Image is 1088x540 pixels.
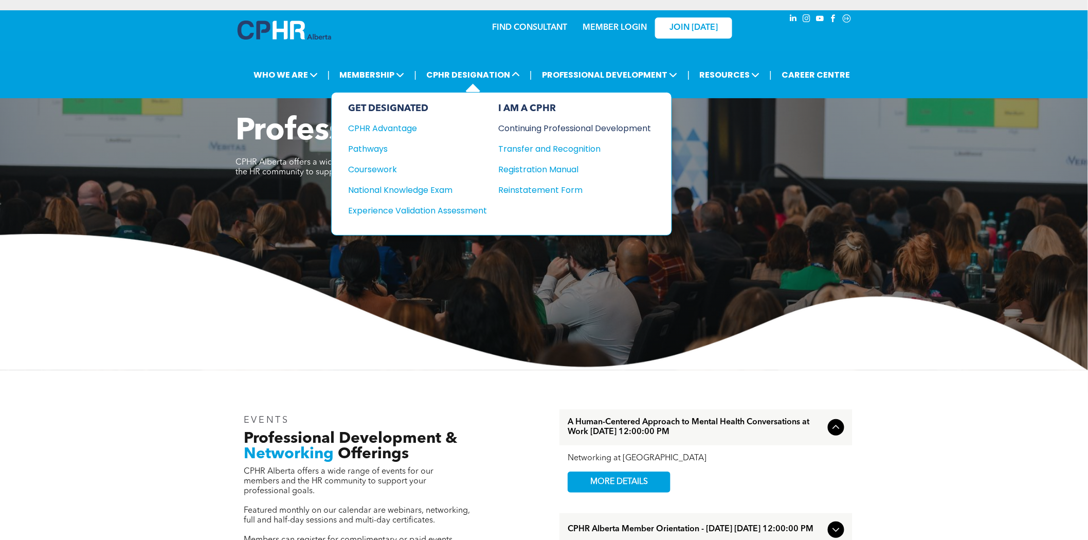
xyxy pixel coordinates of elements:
[530,64,532,85] li: |
[578,472,660,492] span: MORE DETAILS
[250,65,321,84] span: WHO WE ARE
[338,446,409,462] span: Offerings
[655,17,732,39] a: JOIN [DATE]
[687,64,690,85] li: |
[828,13,839,27] a: facebook
[348,163,473,176] div: Coursework
[568,418,824,437] span: A Human-Centered Approach to Mental Health Conversations at Work [DATE] 12:00:00 PM
[348,142,473,155] div: Pathways
[348,163,487,176] a: Coursework
[244,446,334,462] span: Networking
[348,122,487,135] a: CPHR Advantage
[348,142,487,155] a: Pathways
[423,65,523,84] span: CPHR DESIGNATION
[235,158,479,176] span: CPHR Alberta offers a wide range of events for our members and the HR community to support your p...
[568,454,844,463] div: Networking at [GEOGRAPHIC_DATA]
[498,184,651,196] a: Reinstatement Form
[770,64,772,85] li: |
[498,103,651,114] div: I AM A CPHR
[235,116,630,147] span: Professional Development
[778,65,853,84] a: CAREER CENTRE
[568,525,824,534] span: CPHR Alberta Member Orientation - [DATE] [DATE] 12:00:00 PM
[336,65,407,84] span: MEMBERSHIP
[244,431,457,446] span: Professional Development &
[568,472,670,493] a: MORE DETAILS
[788,13,799,27] a: linkedin
[498,163,651,176] a: Registration Manual
[697,65,763,84] span: RESOURCES
[348,204,487,217] a: Experience Validation Assessment
[244,507,470,525] span: Featured monthly on our calendar are webinars, networking, full and half-day sessions and multi-d...
[492,24,567,32] a: FIND CONSULTANT
[498,122,651,135] a: Continuing Professional Development
[328,64,330,85] li: |
[841,13,853,27] a: Social network
[348,184,487,196] a: National Knowledge Exam
[244,416,289,425] span: EVENTS
[348,122,473,135] div: CPHR Advantage
[414,64,416,85] li: |
[498,122,636,135] div: Continuing Professional Development
[244,467,433,495] span: CPHR Alberta offers a wide range of events for our members and the HR community to support your p...
[669,23,718,33] span: JOIN [DATE]
[814,13,826,27] a: youtube
[498,163,636,176] div: Registration Manual
[539,65,681,84] span: PROFESSIONAL DEVELOPMENT
[498,142,636,155] div: Transfer and Recognition
[583,24,647,32] a: MEMBER LOGIN
[498,184,636,196] div: Reinstatement Form
[238,21,331,40] img: A blue and white logo for cp alberta
[348,204,473,217] div: Experience Validation Assessment
[498,142,651,155] a: Transfer and Recognition
[348,103,487,114] div: GET DESIGNATED
[348,184,473,196] div: National Knowledge Exam
[801,13,812,27] a: instagram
